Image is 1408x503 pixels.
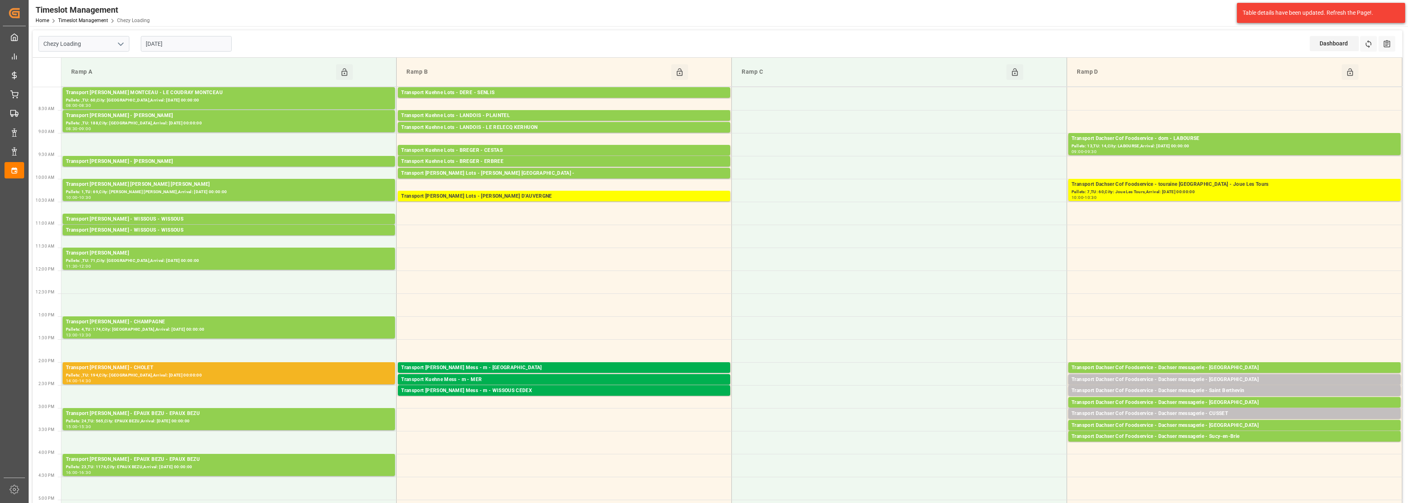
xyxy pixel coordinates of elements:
[401,364,727,372] div: Transport [PERSON_NAME] Mess - m - [GEOGRAPHIC_DATA]
[78,379,79,383] div: -
[401,155,727,162] div: Pallets: 3,TU: 311,City: [GEOGRAPHIC_DATA],Arrival: [DATE] 00:00:00
[66,456,392,464] div: Transport [PERSON_NAME] - EPAUX BEZU - EPAUX BEZU
[1085,150,1097,153] div: 09:30
[66,127,78,131] div: 08:30
[1072,135,1397,143] div: Transport Dachser Cof Foodservice - dom - LABOURSE
[66,372,392,379] div: Pallets: ,TU: 194,City: [GEOGRAPHIC_DATA],Arrival: [DATE] 00:00:00
[78,196,79,199] div: -
[401,97,727,104] div: Pallets: ,TU: 1061,City: [GEOGRAPHIC_DATA],Arrival: [DATE] 00:00:00
[141,36,232,52] input: DD-MM-YYYY
[66,326,392,333] div: Pallets: 4,TU: 174,City: [GEOGRAPHIC_DATA],Arrival: [DATE] 00:00:00
[401,178,727,185] div: Pallets: 1,TU: 89,City: ,Arrival: [DATE] 00:00:00
[38,427,54,432] span: 3:30 PM
[79,333,91,337] div: 13:30
[1072,143,1397,150] div: Pallets: 13,TU: 14,City: LABOURSE,Arrival: [DATE] 00:00:00
[403,64,671,80] div: Ramp B
[1072,407,1397,414] div: Pallets: ,TU: 120,City: [GEOGRAPHIC_DATA],Arrival: [DATE] 00:00:00
[79,379,91,383] div: 14:30
[66,196,78,199] div: 10:00
[38,336,54,340] span: 1:30 PM
[1072,395,1397,402] div: Pallets: 1,TU: 11,City: [GEOGRAPHIC_DATA],Arrival: [DATE] 00:00:00
[38,359,54,363] span: 2:00 PM
[66,249,392,257] div: Transport [PERSON_NAME]
[66,215,392,223] div: Transport [PERSON_NAME] - WISSOUS - WISSOUS
[66,226,392,235] div: Transport [PERSON_NAME] - WISSOUS - WISSOUS
[66,180,392,189] div: Transport [PERSON_NAME] [PERSON_NAME] [PERSON_NAME]
[66,464,392,471] div: Pallets: 23,TU: 1176,City: EPAUX BEZU,Arrival: [DATE] 00:00:00
[38,313,54,317] span: 1:00 PM
[1072,433,1397,441] div: Transport Dachser Cof Foodservice - Dachser messagerie - Sucy-en-Brie
[78,104,79,107] div: -
[401,166,727,173] div: Pallets: 5,TU: 179,City: ERBREE,Arrival: [DATE] 00:00:00
[66,158,392,166] div: Transport [PERSON_NAME] - [PERSON_NAME]
[1072,196,1083,199] div: 10:00
[36,198,54,203] span: 10:30 AM
[79,196,91,199] div: 10:30
[401,120,727,127] div: Pallets: 6,TU: 342,City: PLAINTEL,Arrival: [DATE] 00:00:00
[738,64,1006,80] div: Ramp C
[38,381,54,386] span: 2:30 PM
[66,189,392,196] div: Pallets: 1,TU: 69,City: [PERSON_NAME] [PERSON_NAME],Arrival: [DATE] 00:00:00
[79,471,91,474] div: 16:30
[66,120,392,127] div: Pallets: ,TU: 188,City: [GEOGRAPHIC_DATA],Arrival: [DATE] 00:00:00
[1243,9,1393,17] div: Table details have been updated. Refresh the Page!.
[66,410,392,418] div: Transport [PERSON_NAME] - EPAUX BEZU - EPAUX BEZU
[78,333,79,337] div: -
[1072,372,1397,379] div: Pallets: 1,TU: 132,City: [GEOGRAPHIC_DATA],Arrival: [DATE] 00:00:00
[66,235,392,241] div: Pallets: 10,TU: ,City: WISSOUS,Arrival: [DATE] 00:00:00
[36,175,54,180] span: 10:00 AM
[38,36,129,52] input: Type to search/select
[38,106,54,111] span: 8:30 AM
[66,418,392,425] div: Pallets: 24,TU: 565,City: EPAUX BEZU,Arrival: [DATE] 00:00:00
[36,290,54,294] span: 12:30 PM
[58,18,108,23] a: Timeslot Management
[38,473,54,478] span: 4:30 PM
[1072,418,1397,425] div: Pallets: ,TU: 77,City: [GEOGRAPHIC_DATA],Arrival: [DATE] 00:00:00
[1072,189,1397,196] div: Pallets: 7,TU: 60,City: Joue Les Tours,Arrival: [DATE] 00:00:00
[78,471,79,474] div: -
[401,384,727,391] div: Pallets: ,TU: 6,City: MER,Arrival: [DATE] 00:00:00
[1072,384,1397,391] div: Pallets: 2,TU: 20,City: [GEOGRAPHIC_DATA],Arrival: [DATE] 00:00:00
[38,450,54,455] span: 4:00 PM
[401,376,727,384] div: Transport Kuehne Mess - m - MER
[66,379,78,383] div: 14:00
[78,264,79,268] div: -
[401,124,727,132] div: Transport Kuehne Lots - LANDOIS - LE RELECQ KERHUON
[79,264,91,268] div: 12:00
[1072,430,1397,437] div: Pallets: 1,TU: ,City: [GEOGRAPHIC_DATA],Arrival: [DATE] 00:00:00
[66,223,392,230] div: Pallets: 20,TU: 562,City: WISSOUS,Arrival: [DATE] 00:00:00
[66,333,78,337] div: 13:00
[68,64,336,80] div: Ramp A
[66,425,78,429] div: 15:00
[66,364,392,372] div: Transport [PERSON_NAME] - CHOLET
[66,471,78,474] div: 16:00
[1072,410,1397,418] div: Transport Dachser Cof Foodservice - Dachser messagerie - CUSSET
[401,169,727,178] div: Transport [PERSON_NAME] Lots - [PERSON_NAME] [GEOGRAPHIC_DATA] -
[66,264,78,268] div: 11:30
[401,192,727,201] div: Transport [PERSON_NAME] Lots - [PERSON_NAME] D'AUVERGNE
[401,387,727,395] div: Transport [PERSON_NAME] Mess - m - WISSOUS CEDEX
[114,38,126,50] button: open menu
[78,425,79,429] div: -
[38,404,54,409] span: 3:00 PM
[66,166,392,173] div: Pallets: 3,TU: 847,City: [GEOGRAPHIC_DATA],Arrival: [DATE] 00:00:00
[1072,150,1083,153] div: 09:00
[1072,387,1397,395] div: Transport Dachser Cof Foodservice - Dachser messagerie - Saint Berthevin
[1072,376,1397,384] div: Transport Dachser Cof Foodservice - Dachser messagerie - [GEOGRAPHIC_DATA]
[66,257,392,264] div: Pallets: ,TU: 71,City: [GEOGRAPHIC_DATA],Arrival: [DATE] 00:00:00
[1085,196,1097,199] div: 10:30
[1310,36,1359,51] div: Dashboard
[36,4,150,16] div: Timeslot Management
[1072,399,1397,407] div: Transport Dachser Cof Foodservice - Dachser messagerie - [GEOGRAPHIC_DATA]
[1072,441,1397,448] div: Pallets: 1,TU: 95,City: [GEOGRAPHIC_DATA],Arrival: [DATE] 00:00:00
[38,152,54,157] span: 9:30 AM
[401,158,727,166] div: Transport Kuehne Lots - BREGER - ERBREE
[1072,364,1397,372] div: Transport Dachser Cof Foodservice - Dachser messagerie - [GEOGRAPHIC_DATA]
[36,244,54,248] span: 11:30 AM
[401,132,727,139] div: Pallets: ,TU: 154,City: LE RELECQ KERHUON,Arrival: [DATE] 00:00:00
[38,129,54,134] span: 9:00 AM
[401,201,727,208] div: Pallets: 7,TU: 42,City: COURNON D'AUVERGNE,Arrival: [DATE] 00:00:00
[78,127,79,131] div: -
[1072,180,1397,189] div: Transport Dachser Cof Foodservice - touraine [GEOGRAPHIC_DATA] - Joue Les Tours
[36,267,54,271] span: 12:00 PM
